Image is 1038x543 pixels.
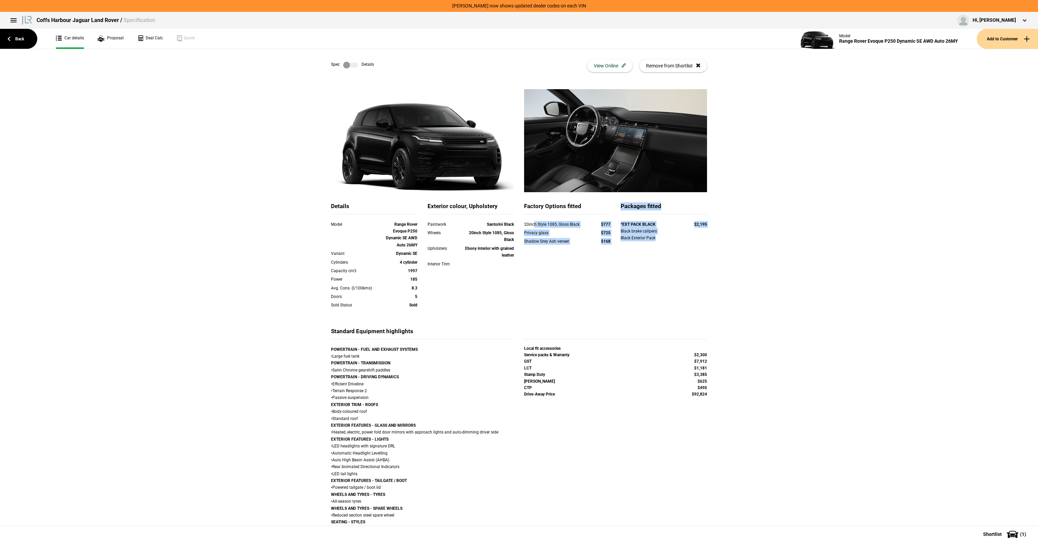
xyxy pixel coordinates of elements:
[331,361,390,365] strong: POWERTRAIN - TRANSMISSION
[694,372,707,377] strong: $3,385
[331,437,389,442] strong: EXTERIOR FEATURES - LIGHTS
[331,221,383,228] div: Model
[331,202,417,214] div: Details
[524,392,555,397] strong: Drive-Away Price
[410,277,417,282] strong: 185
[587,59,632,72] button: View Online
[601,239,610,244] strong: $168
[37,17,155,24] div: Coffs Harbour Jaguar Land Rover /
[428,202,514,214] div: Exterior colour, Upholstery
[331,327,514,339] div: Standard Equipment highlights
[331,285,383,291] div: Avg. Cons. (l/100kms)
[698,379,707,384] strong: $625
[20,15,33,25] img: landrover.png
[137,29,163,49] a: Deal Calc
[408,268,417,273] strong: 1997
[331,293,383,300] div: Doors
[524,353,569,357] strong: Service packs & Warranty
[694,366,707,370] strong: $1,181
[524,366,532,370] strong: LCT
[331,276,383,283] div: Power
[56,29,84,49] a: Car details
[409,303,417,307] strong: Sold
[428,221,462,228] div: Paintwork
[428,261,462,267] div: Interior Trim
[428,245,462,252] div: Upholstery
[331,375,399,379] strong: POWERTRAIN - DRIVING DYNAMICS
[331,520,365,524] strong: SEATING - STYLES
[694,353,707,357] strong: $2,300
[331,423,416,428] strong: EXTERIOR FEATURES - GLASS AND MIRRORS
[621,202,707,214] div: Packages fitted
[1020,532,1026,537] span: ( 1 )
[124,17,155,23] span: Specification
[839,34,958,38] div: Model
[524,229,585,236] div: Privacy glass
[331,259,383,266] div: Cylinders
[412,286,417,290] strong: 8.3
[692,392,707,397] strong: $92,824
[524,372,545,377] strong: Stamp Duty
[386,222,417,247] strong: Range Rover Evoque P250 Dynamic SE AWD Auto 26MY
[331,402,378,407] strong: EXTERIOR TRIM - ROOFS
[331,62,374,68] div: Spec Details
[331,267,383,274] div: Capacity cm3
[839,38,958,44] div: Range Rover Evoque P250 Dynamic SE AWD Auto 26MY
[331,492,385,497] strong: WHEELS AND TYRES - TYRES
[694,222,707,227] strong: $2,195
[973,17,1016,24] div: Hi, [PERSON_NAME]
[331,347,418,352] strong: POWERTRAIN - FUEL AND EXHAUST SYSTEMS
[331,478,407,483] strong: EXTERIOR FEATURES - TAILGATE / BOOT
[524,385,532,390] strong: CTP
[977,29,1038,49] button: Add to Customer
[694,359,707,364] strong: $7,912
[487,222,514,227] strong: Santorini Black
[415,294,417,299] strong: 5
[524,202,610,214] div: Factory Options fitted
[621,228,707,242] div: Black brake calipers Black Exterior Pack
[621,222,656,227] strong: *EXT PACK BLACK
[983,532,1002,537] span: Shortlist
[524,346,561,351] strong: Local fit accessories
[331,302,383,308] div: Sold Status
[973,526,1038,543] button: Shortlist(1)
[98,29,124,49] a: Proposal
[331,506,402,511] strong: WHEELS AND TYRES - SPARE WHEELS
[469,230,514,242] strong: 20inch Style 1085, Gloss Black
[524,238,585,245] div: Shadow Grey Ash veneer
[524,379,555,384] strong: [PERSON_NAME]
[639,59,707,72] button: Remove from Shortlist
[524,359,532,364] strong: GST
[601,222,610,227] strong: $777
[396,251,417,256] strong: Dynamic SE
[524,221,585,228] div: 20inch Style 1085, Gloss Black
[400,260,417,265] strong: 4 cylinder
[698,385,707,390] strong: $495
[331,250,383,257] div: Variant
[465,246,514,258] strong: Ebony interior with grained leather
[428,229,462,236] div: Wheels
[601,230,610,235] strong: $725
